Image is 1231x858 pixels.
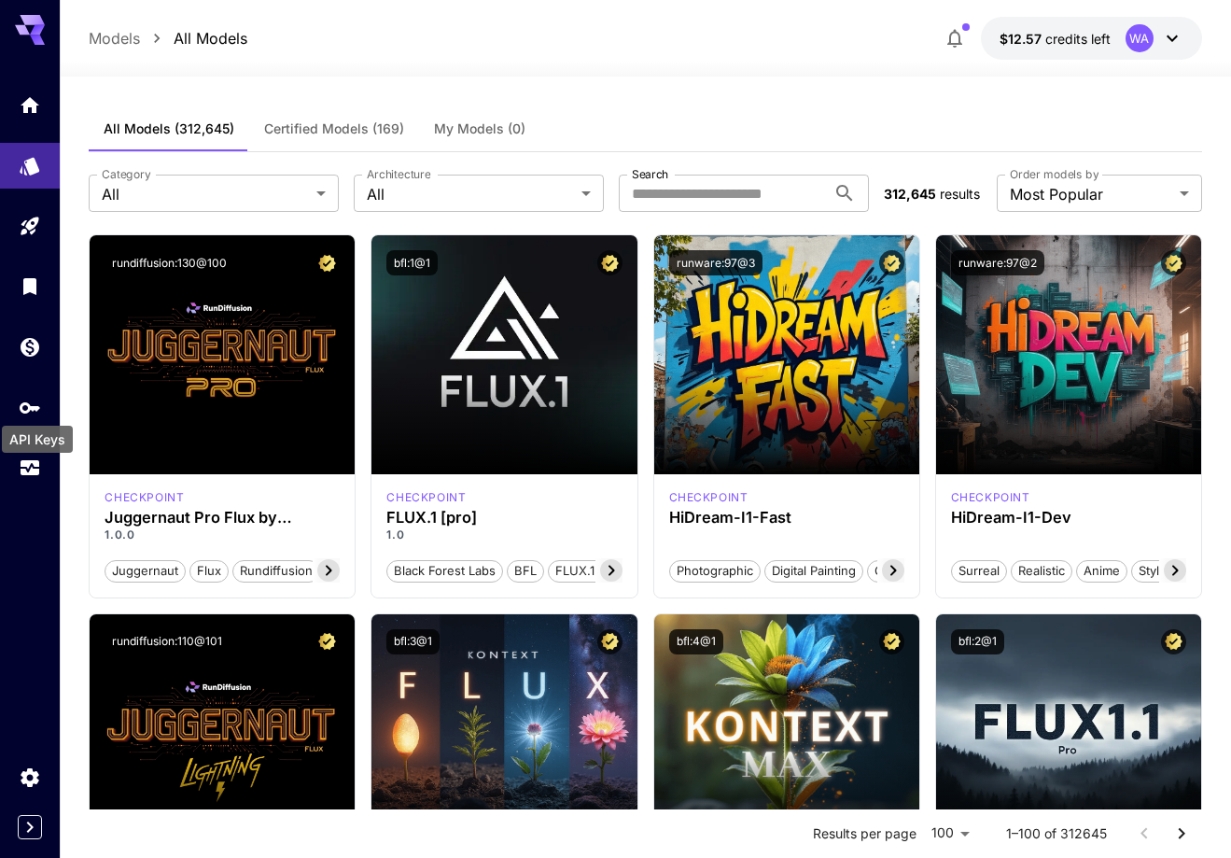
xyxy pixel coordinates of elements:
div: Models [19,148,41,172]
button: FLUX.1 [pro] [548,558,635,583]
span: rundiffusion [233,562,319,581]
button: $12.56695WA [981,17,1202,60]
button: Stylized [1131,558,1191,583]
button: rundiffusion [232,558,320,583]
p: 1.0.0 [105,527,340,543]
span: All [102,183,309,205]
h3: Juggernaut Pro Flux by RunDiffusion [105,509,340,527]
button: Certified Model – Vetted for best performance and includes a commercial license. [1161,629,1186,654]
button: Anime [1076,558,1127,583]
span: All [367,183,574,205]
label: Search [632,166,668,182]
span: Digital Painting [765,562,862,581]
button: Realistic [1011,558,1072,583]
button: bfl:4@1 [669,629,723,654]
span: Realistic [1012,562,1071,581]
div: HiDream Dev [951,489,1030,506]
button: Black Forest Labs [386,558,503,583]
span: Photographic [670,562,760,581]
button: bfl:3@1 [386,629,440,654]
span: Certified Models (169) [264,120,404,137]
button: Go to next page [1163,815,1200,852]
button: juggernaut [105,558,186,583]
p: 1.0 [386,527,622,543]
span: BFL [508,562,543,581]
span: $12.57 [1000,31,1045,47]
button: Certified Model – Vetted for best performance and includes a commercial license. [879,629,904,654]
p: 1–100 of 312645 [1006,824,1107,843]
button: Expand sidebar [18,815,42,839]
span: juggernaut [105,562,185,581]
button: BFL [507,558,544,583]
button: rundiffusion:110@101 [105,629,230,654]
span: Most Popular [1010,183,1172,205]
h3: FLUX.1 [pro] [386,509,622,527]
p: checkpoint [386,489,466,506]
span: All Models (312,645) [104,120,234,137]
span: credits left [1045,31,1111,47]
div: Wallet [19,335,41,359]
nav: breadcrumb [89,27,247,49]
label: Category [102,166,151,182]
span: 312,645 [884,186,936,202]
span: My Models (0) [434,120,525,137]
button: runware:97@2 [951,250,1044,275]
button: Certified Model – Vetted for best performance and includes a commercial license. [879,250,904,275]
h3: HiDream-I1-Dev [951,509,1186,527]
span: Stylized [1132,562,1190,581]
button: bfl:2@1 [951,629,1004,654]
span: flux [190,562,228,581]
span: Surreal [952,562,1006,581]
button: Certified Model – Vetted for best performance and includes a commercial license. [315,250,340,275]
div: API Keys [2,426,73,453]
div: Library [19,274,41,298]
button: flux [189,558,229,583]
a: All Models [174,27,247,49]
p: checkpoint [951,489,1030,506]
button: Cinematic [867,558,939,583]
div: HiDream Fast [669,489,748,506]
label: Architecture [367,166,430,182]
p: Results per page [813,824,916,843]
label: Order models by [1010,166,1098,182]
a: Models [89,27,140,49]
div: Usage [19,457,41,480]
button: Certified Model – Vetted for best performance and includes a commercial license. [597,629,622,654]
span: Black Forest Labs [387,562,502,581]
button: Certified Model – Vetted for best performance and includes a commercial license. [597,250,622,275]
button: Photographic [669,558,761,583]
button: bfl:1@1 [386,250,438,275]
div: FLUX.1 D [105,489,184,506]
p: checkpoint [105,489,184,506]
div: $12.56695 [1000,29,1111,49]
div: Playground [19,215,41,238]
div: 100 [924,820,976,847]
button: Digital Painting [764,558,863,583]
div: Home [19,88,41,111]
button: runware:97@3 [669,250,762,275]
div: Settings [19,766,41,789]
span: FLUX.1 [pro] [549,562,634,581]
button: Certified Model – Vetted for best performance and includes a commercial license. [315,629,340,654]
button: Certified Model – Vetted for best performance and includes a commercial license. [1161,250,1186,275]
button: rundiffusion:130@100 [105,250,234,275]
div: fluxpro [386,489,466,506]
h3: HiDream-I1-Fast [669,509,904,527]
div: WA [1126,24,1154,52]
span: Anime [1077,562,1126,581]
div: API Keys [19,396,41,419]
button: Surreal [951,558,1007,583]
span: Cinematic [868,562,938,581]
span: results [940,186,980,202]
p: checkpoint [669,489,748,506]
